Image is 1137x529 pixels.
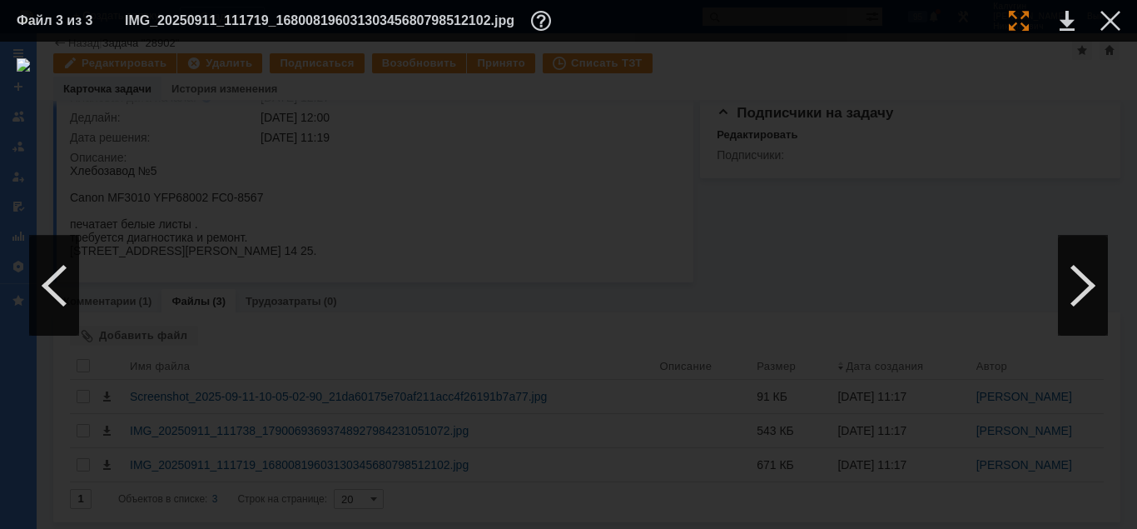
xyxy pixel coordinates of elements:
img: download [17,58,1120,512]
div: Увеличить масштаб [1009,11,1029,31]
div: Предыдущий файл [29,236,79,336]
div: IMG_20250911_111719_16800819603130345680798512102.jpg [125,11,556,31]
div: Скачать файл [1060,11,1075,31]
div: Закрыть окно (Esc) [1100,11,1120,31]
div: Файл 3 из 3 [17,14,100,27]
div: Дополнительная информация о файле (F11) [531,11,556,31]
div: Следующий файл [1058,236,1108,336]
